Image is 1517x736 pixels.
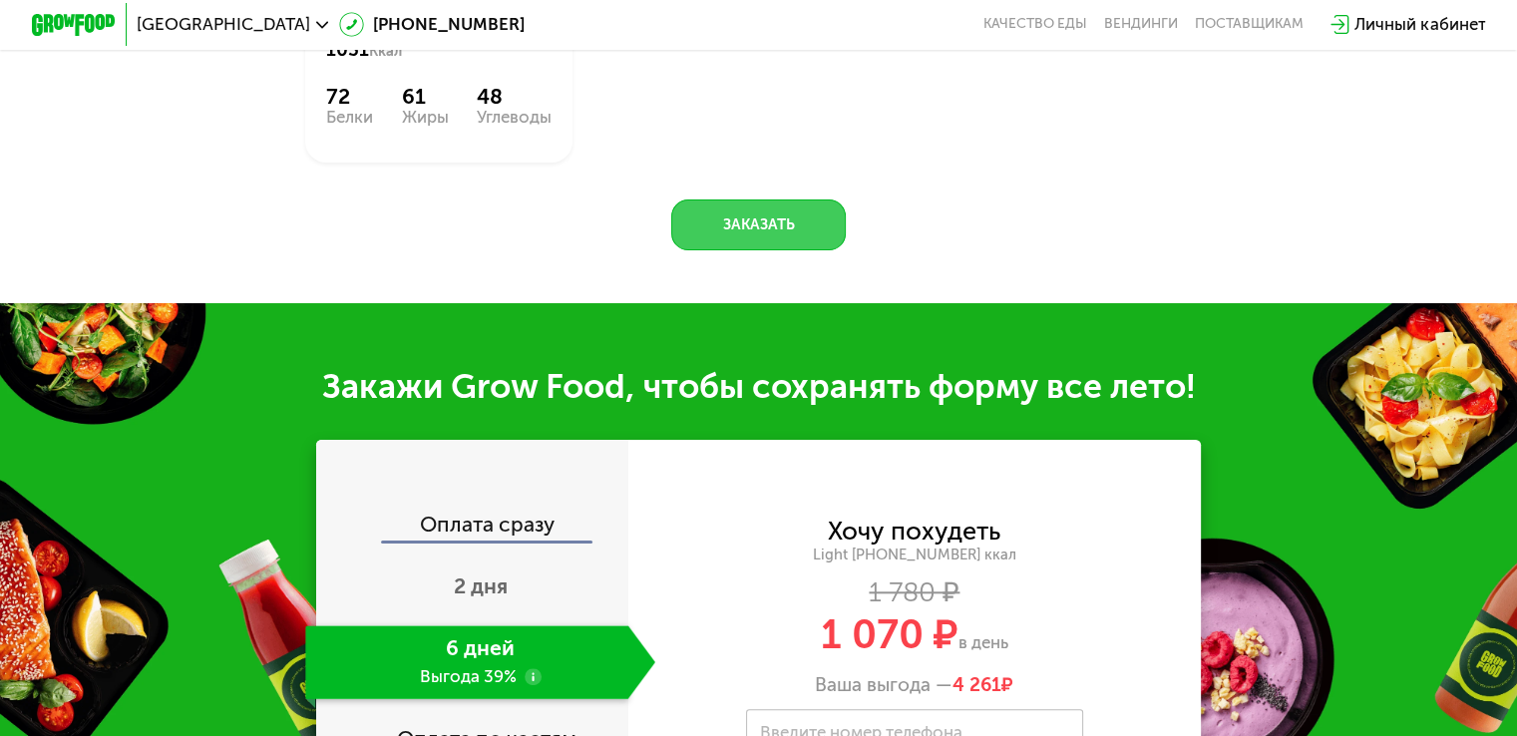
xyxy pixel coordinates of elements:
[326,38,369,61] span: 1031
[952,673,1001,696] span: 4 261
[326,109,373,126] div: Белки
[1195,16,1304,33] div: поставщикам
[477,109,552,126] div: Углеводы
[137,16,310,33] span: [GEOGRAPHIC_DATA]
[958,632,1008,652] span: в день
[828,520,1000,543] div: Хочу похудеть
[477,84,552,109] div: 48
[952,673,1013,696] span: ₽
[318,514,628,541] div: Оплата сразу
[402,109,449,126] div: Жиры
[671,199,846,250] button: Заказать
[454,573,508,598] span: 2 дня
[628,546,1202,564] div: Light [PHONE_NUMBER] ккал
[983,16,1087,33] a: Качество еды
[628,673,1202,696] div: Ваша выгода —
[369,42,402,60] span: Ккал
[339,12,525,37] a: [PHONE_NUMBER]
[1354,12,1485,37] div: Личный кабинет
[402,84,449,109] div: 61
[326,84,373,109] div: 72
[1104,16,1178,33] a: Вендинги
[821,610,958,658] span: 1 070 ₽
[628,580,1202,603] div: 1 780 ₽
